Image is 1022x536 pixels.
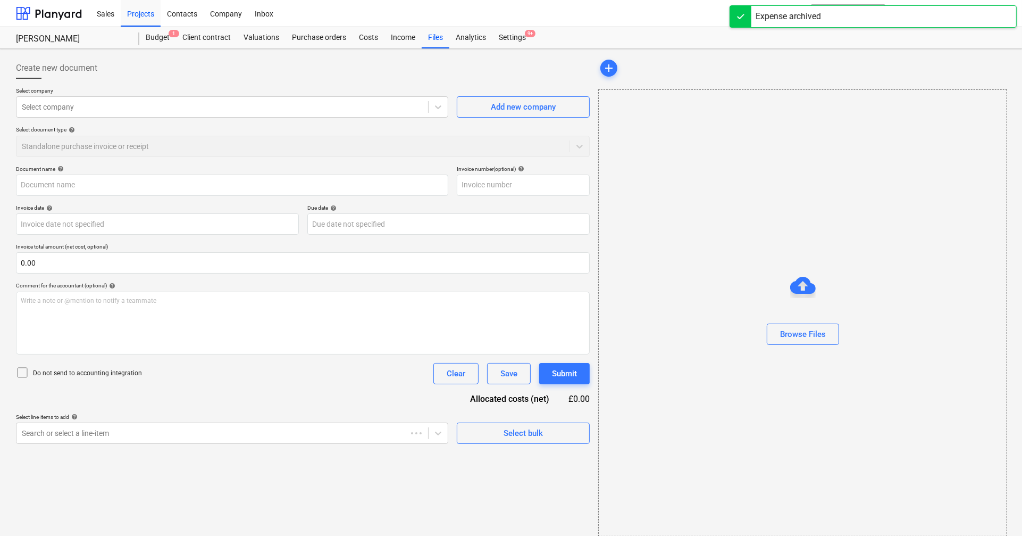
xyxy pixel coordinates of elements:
p: Invoice total amount (net cost, optional) [16,243,590,252]
div: Select bulk [504,426,543,440]
div: Document name [16,166,448,172]
span: help [44,205,53,211]
div: Browse Files [780,327,826,341]
div: Settings [492,27,532,48]
input: Invoice date not specified [16,213,299,235]
span: help [516,166,524,172]
button: Select bulk [457,423,590,444]
span: help [107,283,115,289]
a: Files [422,27,449,48]
span: help [55,166,64,172]
div: Add new company [491,100,556,114]
button: Submit [539,363,590,384]
input: Due date not specified [307,213,590,235]
div: Expense archived [756,10,821,23]
div: Clear [447,367,465,381]
div: [PERSON_NAME] [16,34,127,45]
a: Analytics [449,27,492,48]
div: Invoice date [16,204,299,211]
div: Submit [552,367,577,381]
button: Browse Files [767,324,839,345]
div: Select line-items to add [16,414,448,420]
input: Invoice number [457,175,590,196]
span: help [69,414,78,420]
a: Settings9+ [492,27,532,48]
button: Save [487,363,531,384]
a: Income [384,27,422,48]
a: Budget1 [139,27,176,48]
a: Client contract [176,27,237,48]
p: Select company [16,87,448,96]
button: Clear [433,363,479,384]
input: Invoice total amount (net cost, optional) [16,252,590,274]
input: Document name [16,175,448,196]
div: £0.00 [567,393,590,405]
div: Select document type [16,126,590,133]
div: Due date [307,204,590,211]
span: 9+ [525,30,535,37]
button: Add new company [457,96,590,118]
div: Invoice number (optional) [457,166,590,172]
div: Allocated costs (net) [451,393,566,405]
span: help [328,205,337,211]
span: 1 [169,30,179,37]
a: Costs [353,27,384,48]
div: Comment for the accountant (optional) [16,282,590,289]
span: add [602,62,615,75]
span: Create new document [16,62,97,75]
a: Purchase orders [286,27,353,48]
p: Do not send to accounting integration [33,369,142,378]
div: Save [500,367,517,381]
span: help [66,127,75,133]
a: Valuations [237,27,286,48]
div: Budget [139,27,176,48]
iframe: Chat Widget [969,485,1022,536]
